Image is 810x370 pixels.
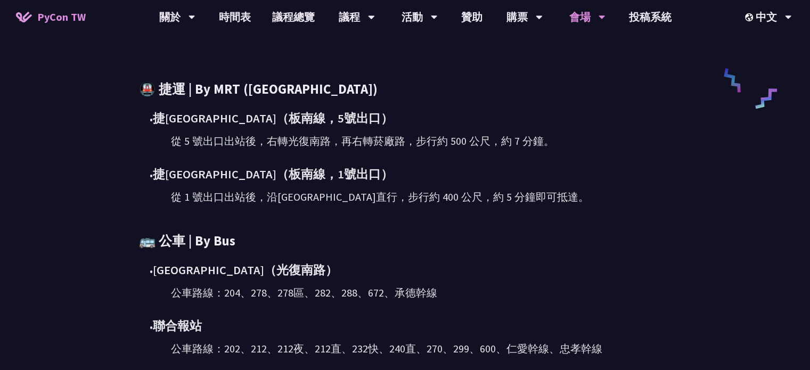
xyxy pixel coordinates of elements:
img: Locale Icon [745,13,756,21]
div: 從 1 號出口出站後，沿[GEOGRAPHIC_DATA]直行，步行約 400 公尺，約 5 分鐘即可抵達。 [171,189,672,205]
span: • [150,265,153,277]
div: 聯合報站 [150,317,672,335]
img: Home icon of PyCon TW 2025 [16,12,32,22]
h3: 🚌 公車 | By Bus [139,232,672,250]
div: 公車路線：202、212、212夜、212直、232快、240直、270、299、600、仁愛幹線、忠孝幹線 [171,341,672,357]
a: PyCon TW [5,4,96,30]
div: [GEOGRAPHIC_DATA]（光復南路） [150,261,672,279]
div: 從 5 號出口出站後，右轉光復南路，再右轉菸廠路，步行約 500 公尺，約 7 分鐘。 [171,133,672,149]
span: • [150,321,153,333]
span: • [150,169,153,181]
div: 公車路線：204、278、278區、282、288、672、承德幹線 [171,285,672,301]
h3: 🚇 捷運 | By MRT ([GEOGRAPHIC_DATA]) [139,80,672,98]
div: 捷[GEOGRAPHIC_DATA]（板南線，5號出口） [150,109,672,128]
span: PyCon TW [37,9,86,25]
span: • [150,113,153,125]
div: 捷[GEOGRAPHIC_DATA]（板南線，1號出口） [150,165,672,184]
